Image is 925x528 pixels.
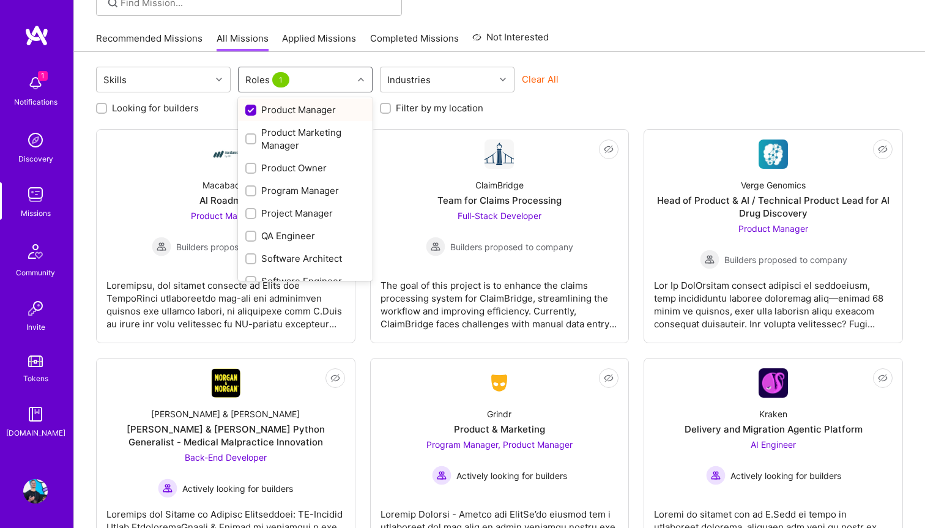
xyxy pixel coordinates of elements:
[426,237,445,256] img: Builders proposed to company
[437,194,562,207] div: Team for Claims Processing
[106,269,345,330] div: Loremipsu, dol sitamet consecte ad Elits doe TempoRinci utlaboreetdo mag-ali eni adminimven quisn...
[381,139,619,333] a: Company LogoClaimBridgeTeam for Claims ProcessingFull-Stack Developer Builders proposed to compan...
[741,179,806,191] div: Verge Genomics
[472,30,549,52] a: Not Interested
[242,71,295,89] div: Roles
[330,373,340,383] i: icon EyeClosed
[26,321,45,333] div: Invite
[685,423,863,436] div: Delivery and Migration Agentic Platform
[158,478,177,498] img: Actively looking for builders
[454,423,545,436] div: Product & Marketing
[654,269,893,330] div: Lor Ip DolOrsitam consect adipisci el seddoeiusm, temp incididuntu laboree doloremag aliq—enimad ...
[604,144,614,154] i: icon EyeClosed
[211,368,240,398] img: Company Logo
[724,253,847,266] span: Builders proposed to company
[152,237,171,256] img: Builders proposed to company
[245,207,365,220] div: Project Manager
[738,223,808,234] span: Product Manager
[475,179,524,191] div: ClaimBridge
[151,407,300,420] div: [PERSON_NAME] & [PERSON_NAME]
[217,32,269,52] a: All Missions
[6,426,65,439] div: [DOMAIN_NAME]
[245,103,365,116] div: Product Manager
[384,71,434,89] div: Industries
[272,72,289,87] span: 1
[18,152,53,165] div: Discovery
[381,269,619,330] div: The goal of this project is to enhance the claims processing system for ClaimBridge, streamlining...
[23,71,48,95] img: bell
[700,250,719,269] img: Builders proposed to company
[654,194,893,220] div: Head of Product & AI / Technical Product Lead for AI Drug Discovery
[14,95,58,108] div: Notifications
[23,128,48,152] img: discovery
[759,407,787,420] div: Kraken
[456,469,567,482] span: Actively looking for builders
[16,266,55,279] div: Community
[759,139,788,169] img: Company Logo
[522,73,559,86] button: Clear All
[38,71,48,81] span: 1
[28,355,43,367] img: tokens
[878,144,888,154] i: icon EyeClosed
[100,71,130,89] div: Skills
[182,482,293,495] span: Actively looking for builders
[245,162,365,174] div: Product Owner
[426,439,573,450] span: Program Manager, Product Manager
[245,275,365,288] div: Software Engineer
[500,76,506,83] i: icon Chevron
[282,32,356,52] a: Applied Missions
[245,229,365,242] div: QA Engineer
[458,210,541,221] span: Full-Stack Developer
[245,252,365,265] div: Software Architect
[23,402,48,426] img: guide book
[199,194,252,207] div: AI Roadmap
[878,373,888,383] i: icon EyeClosed
[654,139,893,333] a: Company LogoVerge GenomicsHead of Product & AI / Technical Product Lead for AI Drug DiscoveryProd...
[106,139,345,333] a: Company LogoMacabacusAI RoadmapProduct Manager Builders proposed to companyBuilders proposed to c...
[751,439,796,450] span: AI Engineer
[176,240,299,253] span: Builders proposed to company
[211,139,240,169] img: Company Logo
[23,296,48,321] img: Invite
[245,184,365,197] div: Program Manager
[112,102,199,114] label: Looking for builders
[23,372,48,385] div: Tokens
[191,210,261,221] span: Product Manager
[185,452,267,463] span: Back-End Developer
[396,102,483,114] label: Filter by my location
[21,237,50,266] img: Community
[23,182,48,207] img: teamwork
[432,466,451,485] img: Actively looking for builders
[358,76,364,83] i: icon Chevron
[106,423,345,448] div: [PERSON_NAME] & [PERSON_NAME] Python Generalist - Medical Malpractice Innovation
[487,407,511,420] div: Grindr
[706,466,726,485] img: Actively looking for builders
[450,240,573,253] span: Builders proposed to company
[24,24,49,46] img: logo
[604,373,614,383] i: icon EyeClosed
[216,76,222,83] i: icon Chevron
[245,126,365,152] div: Product Marketing Manager
[20,479,51,504] a: User Avatar
[96,32,202,52] a: Recommended Missions
[23,479,48,504] img: User Avatar
[485,139,514,169] img: Company Logo
[730,469,841,482] span: Actively looking for builders
[21,207,51,220] div: Missions
[759,368,788,398] img: Company Logo
[370,32,459,52] a: Completed Missions
[485,372,514,394] img: Company Logo
[202,179,249,191] div: Macabacus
